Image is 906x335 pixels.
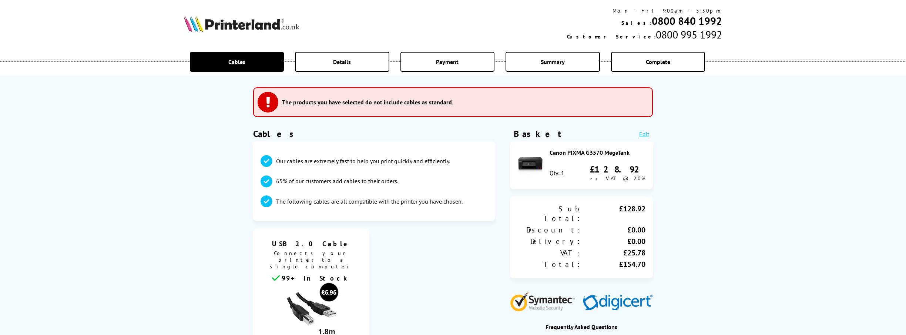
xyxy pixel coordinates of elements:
[282,274,350,282] span: 99+ In Stock
[581,237,645,246] div: £0.00
[550,149,646,156] div: Canon PIXMA G3570 MegaTank
[517,204,581,223] div: Sub Total:
[228,58,245,66] span: Cables
[652,14,722,28] a: 0800 840 1992
[656,28,722,41] span: 0800 995 1992
[517,248,581,258] div: VAT:
[567,33,656,40] span: Customer Service:
[646,58,670,66] span: Complete
[581,248,645,258] div: £25.78
[436,58,459,66] span: Payment
[581,259,645,269] div: £154.70
[581,225,645,235] div: £0.00
[184,16,299,32] img: Printerland Logo
[510,290,580,311] img: Symantec Website Security
[550,169,564,177] div: Qty: 1
[590,175,645,182] span: ex VAT @ 20%
[514,128,562,140] div: Basket
[282,98,453,106] h3: The products you have selected do not include cables as standard.
[621,20,652,26] span: Sales:
[590,164,645,175] div: £128.92
[517,237,581,246] div: Delivery:
[639,130,649,138] a: Edit
[541,58,565,66] span: Summary
[510,323,653,331] div: Frequently Asked Questions
[333,58,351,66] span: Details
[581,204,645,223] div: £128.92
[517,152,543,178] img: Canon PIXMA G3570 MegaTank
[257,248,366,274] span: Connects your printer to a single computer
[259,239,364,248] span: USB 2.0 Cable
[567,7,722,14] div: Mon - Fri 9:00am - 5:30pm
[583,295,653,311] img: Digicert
[517,259,581,269] div: Total:
[276,177,398,185] p: 65% of our customers add cables to their orders.
[253,128,495,140] h1: Cables
[517,225,581,235] div: Discount:
[276,157,450,165] p: Our cables are extremely fast to help you print quickly and efficiently.
[276,197,463,205] p: The following cables are all compatible with the printer you have chosen.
